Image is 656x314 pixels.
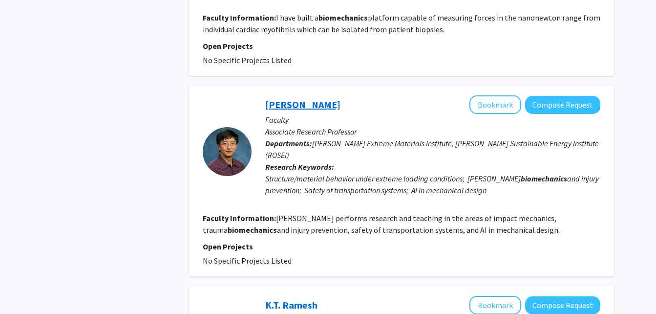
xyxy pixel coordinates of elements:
b: Departments: [265,138,312,148]
b: Faculty Information: [203,13,276,22]
button: Compose Request to Feng Zhu [525,96,600,114]
a: K.T. Ramesh [265,299,317,311]
span: No Specific Projects Listed [203,55,292,65]
p: Associate Research Professor [265,126,600,137]
b: Research Keywords: [265,162,334,172]
b: biomechanics [228,225,277,235]
p: Open Projects [203,241,600,252]
p: Faculty [265,114,600,126]
fg-read-more: [PERSON_NAME] performs research and teaching in the areas of impact mechanics, trauma and injury ... [203,213,560,235]
a: [PERSON_NAME] [265,98,340,111]
iframe: Chat [7,270,42,307]
p: Open Projects [203,40,600,52]
b: biomechanics [318,13,368,22]
button: Add Feng Zhu to Bookmarks [469,95,521,114]
span: No Specific Projects Listed [203,256,292,266]
span: [PERSON_NAME] Extreme Materials Institute, [PERSON_NAME] Sustainable Energy Institute (ROSEI) [265,138,599,160]
b: Faculty Information: [203,213,276,223]
fg-read-more: I have built a platform capable of measuring forces in the nanonewton range from individual cardi... [203,13,600,34]
div: Structure/material behavior under extreme loading conditions; [PERSON_NAME] and injury prevention... [265,173,600,196]
b: biomechanics [521,174,567,183]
